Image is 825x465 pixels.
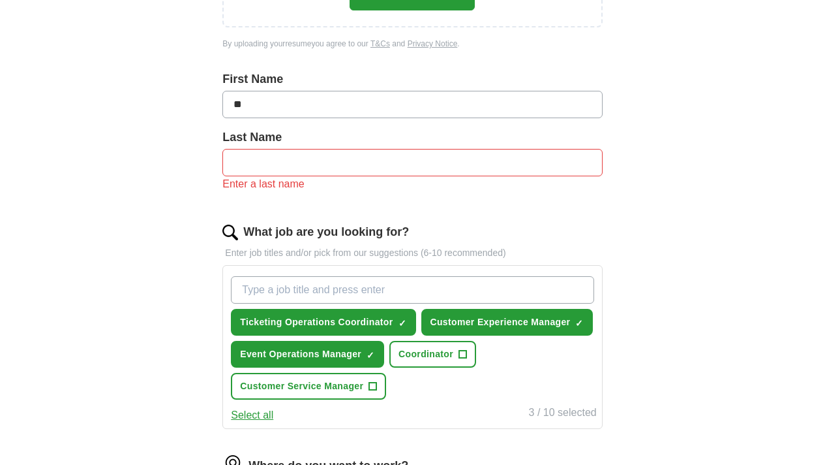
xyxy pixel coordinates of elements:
span: ✓ [398,318,406,329]
span: Ticketing Operations Coordinator [240,315,393,329]
label: What job are you looking for? [243,223,409,241]
button: Event Operations Manager✓ [231,341,384,368]
span: Customer Service Manager [240,379,363,393]
p: Enter job titles and/or pick from our suggestions (6-10 recommended) [222,246,602,260]
div: Enter a last name [222,176,602,192]
span: Customer Experience Manager [430,315,571,329]
label: First Name [222,71,602,88]
span: ✓ [367,350,374,361]
label: Last Name [222,129,602,146]
button: Customer Service Manager [231,373,386,400]
span: ✓ [575,318,583,329]
button: Customer Experience Manager✓ [421,309,593,336]
a: Privacy Notice [408,39,458,48]
span: Coordinator [398,347,453,361]
input: Type a job title and press enter [231,276,593,304]
div: 3 / 10 selected [529,405,597,423]
button: Coordinator [389,341,476,368]
div: By uploading your resume you agree to our and . [222,38,602,50]
span: Event Operations Manager [240,347,361,361]
a: T&Cs [370,39,390,48]
button: Ticketing Operations Coordinator✓ [231,309,415,336]
button: Select all [231,408,273,423]
img: search.png [222,225,238,240]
